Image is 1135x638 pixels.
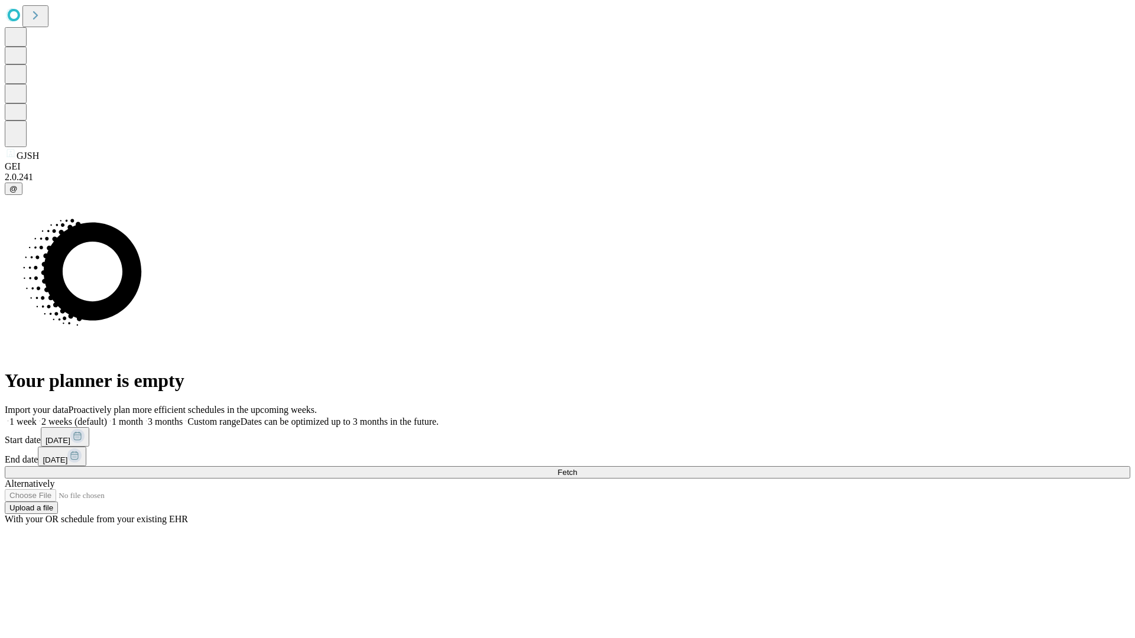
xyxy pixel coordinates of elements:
span: Import your data [5,405,69,415]
span: Fetch [557,468,577,477]
button: @ [5,183,22,195]
div: Start date [5,427,1130,447]
span: @ [9,184,18,193]
div: 2.0.241 [5,172,1130,183]
h1: Your planner is empty [5,370,1130,392]
div: End date [5,447,1130,466]
button: [DATE] [38,447,86,466]
span: 1 month [112,416,143,427]
span: [DATE] [46,436,70,445]
div: GEI [5,161,1130,172]
span: 1 week [9,416,37,427]
span: Alternatively [5,479,54,489]
span: Dates can be optimized up to 3 months in the future. [241,416,439,427]
span: GJSH [17,151,39,161]
button: Fetch [5,466,1130,479]
span: Proactively plan more efficient schedules in the upcoming weeks. [69,405,317,415]
span: 3 months [148,416,183,427]
span: 2 weeks (default) [41,416,107,427]
span: With your OR schedule from your existing EHR [5,514,188,524]
span: Custom range [187,416,240,427]
span: [DATE] [43,455,67,464]
button: [DATE] [41,427,89,447]
button: Upload a file [5,502,58,514]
